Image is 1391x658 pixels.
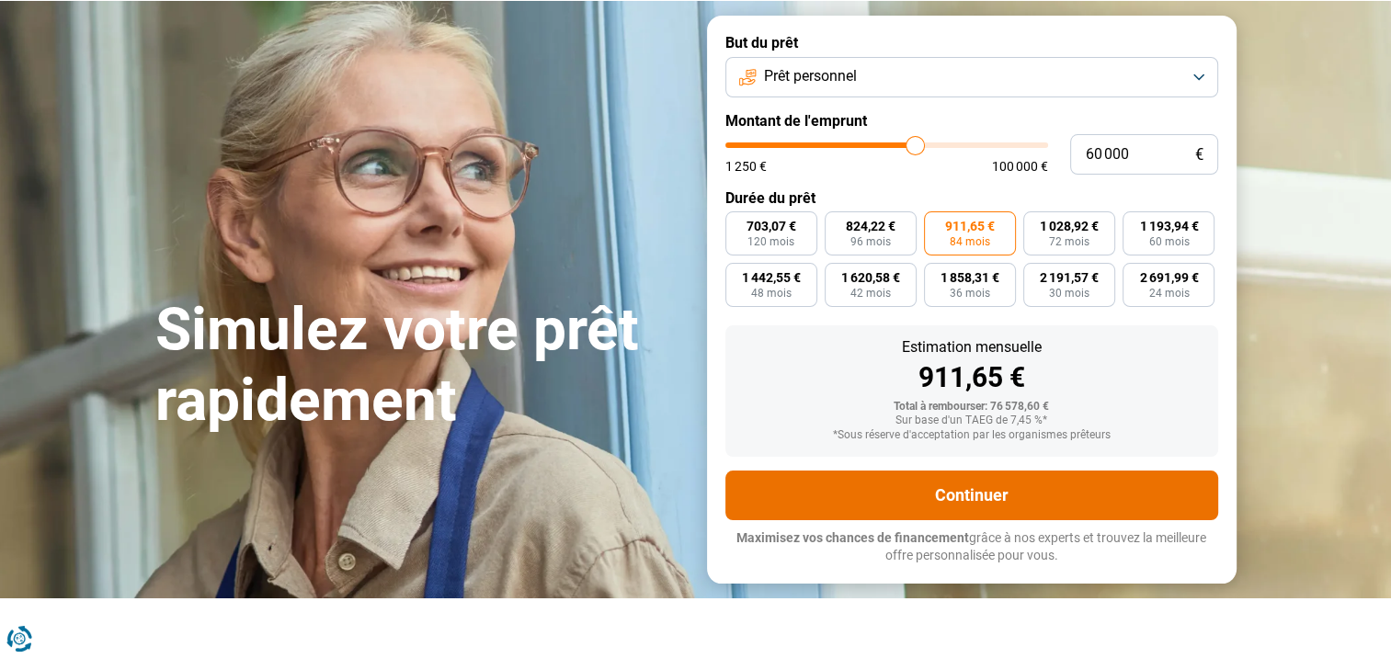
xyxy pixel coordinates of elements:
[740,429,1203,442] div: *Sous réserve d'acceptation par les organismes prêteurs
[736,530,969,545] span: Maximisez vos chances de financement
[725,529,1218,565] p: grâce à nos experts et trouvez la meilleure offre personnalisée pour vous.
[1040,271,1099,284] span: 2 191,57 €
[945,220,995,233] span: 911,65 €
[1049,236,1089,247] span: 72 mois
[1049,288,1089,299] span: 30 mois
[155,295,685,437] h1: Simulez votre prêt rapidement
[764,66,857,86] span: Prêt personnel
[846,220,895,233] span: 824,22 €
[725,34,1218,51] label: But du prêt
[941,271,999,284] span: 1 858,31 €
[850,236,891,247] span: 96 mois
[1139,271,1198,284] span: 2 691,99 €
[850,288,891,299] span: 42 mois
[725,189,1218,207] label: Durée du prêt
[747,236,794,247] span: 120 mois
[725,57,1218,97] button: Prêt personnel
[841,271,900,284] span: 1 620,58 €
[725,471,1218,520] button: Continuer
[1195,147,1203,163] span: €
[992,160,1048,173] span: 100 000 €
[1148,236,1189,247] span: 60 mois
[1139,220,1198,233] span: 1 193,94 €
[1148,288,1189,299] span: 24 mois
[725,160,767,173] span: 1 250 €
[950,288,990,299] span: 36 mois
[1040,220,1099,233] span: 1 028,92 €
[740,414,1203,427] div: Sur base d'un TAEG de 7,45 %*
[740,340,1203,355] div: Estimation mensuelle
[725,112,1218,130] label: Montant de l'emprunt
[740,364,1203,391] div: 911,65 €
[751,288,792,299] span: 48 mois
[747,220,796,233] span: 703,07 €
[950,236,990,247] span: 84 mois
[742,271,801,284] span: 1 442,55 €
[740,401,1203,414] div: Total à rembourser: 76 578,60 €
